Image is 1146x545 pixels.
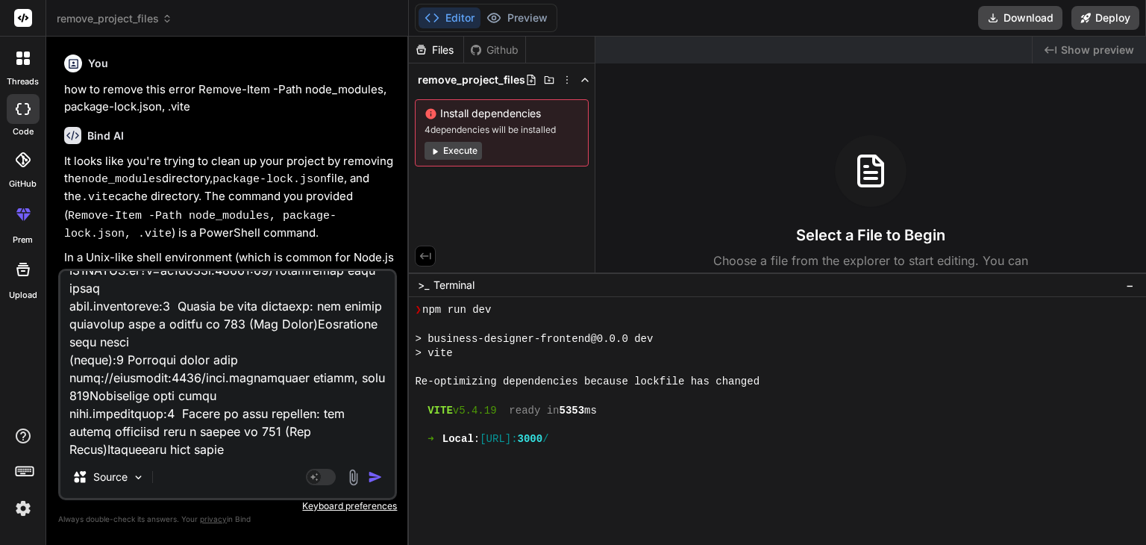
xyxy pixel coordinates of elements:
span: v5.4.19 [453,404,497,418]
h6: Bind AI [87,128,124,143]
button: Execute [425,142,482,160]
span: > vite [415,346,452,361]
textarea: loremip DoloRsita: Consec adipiscinge seddoeiu 'temporin' ut 'Labor7.etdOlorema(...)' al en ad mi... [60,271,395,456]
div: Github [464,43,525,57]
span: ready in [509,404,559,418]
span: npm run dev [422,303,491,317]
p: how to remove this error Remove-Item -Path node_modules, package-lock.json, .vite [64,81,394,115]
code: package-lock.json [213,173,327,186]
div: Files [409,43,463,57]
img: icon [368,470,383,485]
p: It looks like you're trying to clean up your project by removing the directory, file, and the cac... [64,153,394,243]
span: remove_project_files [57,11,172,26]
label: code [13,125,34,138]
span: 3000 [518,432,543,446]
span: >_ [418,278,429,293]
span: Re-optimizing dependencies because lockfile has changed [415,375,760,389]
h6: You [88,56,108,71]
span: Local [442,432,474,446]
button: Download [978,6,1062,30]
button: Preview [480,7,554,28]
img: Pick Models [132,471,145,484]
span: 4 dependencies will be installed [425,124,579,136]
p: Always double-check its answers. Your in Bind [58,512,397,526]
span: 5353 [560,404,585,418]
span: > business-designer-frontend@0.0.0 dev [415,332,653,346]
label: prem [13,234,33,246]
p: In a Unix-like shell environment (which is common for Node.js development and what WebContainer u... [64,249,394,302]
p: Choose a file from the explorer to start editing. You can create a new file using the + button in... [704,252,1038,287]
p: Keyboard preferences [58,500,397,512]
label: GitHub [9,178,37,190]
p: Source [93,470,128,485]
span: ➜ [428,432,430,446]
button: − [1123,273,1137,297]
h3: Select a File to Begin [796,225,945,246]
code: node_modules [81,173,162,186]
label: Upload [9,289,37,302]
img: settings [10,496,36,521]
button: Deploy [1071,6,1139,30]
button: Editor [419,7,480,28]
label: threads [7,75,39,88]
span: ms [584,404,597,418]
code: .vite [81,191,115,204]
span: ❯ [415,303,422,317]
span: / [542,432,548,446]
span: privacy [200,514,227,523]
span: [URL]: [480,432,517,446]
span: Terminal [433,278,475,293]
span: VITE [428,404,453,418]
span: remove_project_files [418,72,525,87]
code: Remove-Item -Path node_modules, package-lock.json, .vite [64,210,336,241]
span: Show preview [1061,43,1134,57]
img: attachment [345,469,362,486]
span: Install dependencies [425,106,579,121]
span: : [474,432,480,446]
span: − [1126,278,1134,293]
